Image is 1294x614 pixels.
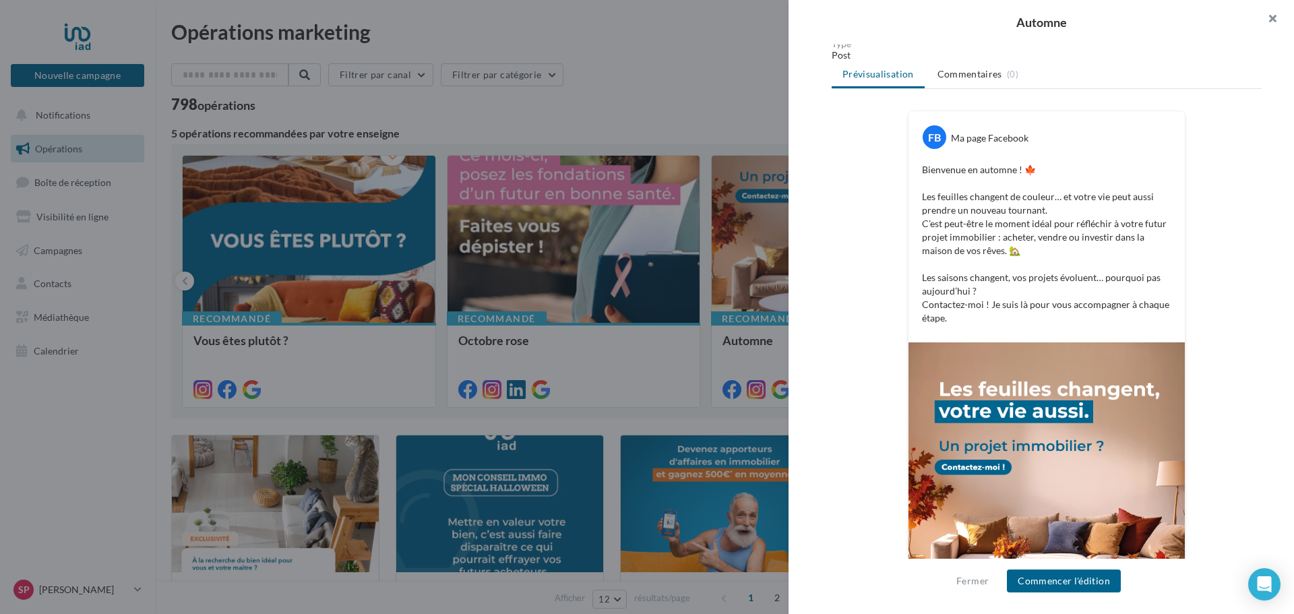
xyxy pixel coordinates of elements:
[951,131,1028,145] div: Ma page Facebook
[922,163,1171,325] p: Bienvenue en automne ! 🍁 Les feuilles changent de couleur… et votre vie peut aussi prendre un nou...
[923,125,946,149] div: FB
[1248,568,1281,601] div: Open Intercom Messenger
[1007,69,1018,80] span: (0)
[937,67,1002,81] span: Commentaires
[810,16,1272,28] div: Automne
[832,49,1262,62] div: Post
[1007,570,1121,592] button: Commencer l'édition
[951,573,994,589] button: Fermer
